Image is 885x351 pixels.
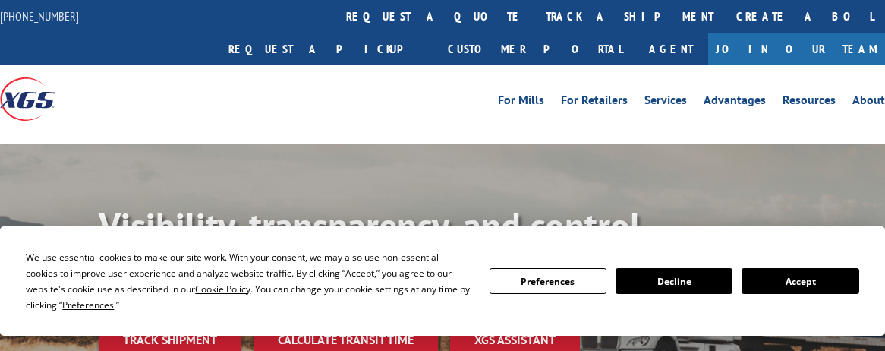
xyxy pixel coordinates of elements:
button: Preferences [490,268,606,294]
a: About [852,94,885,111]
button: Accept [742,268,858,294]
a: For Retailers [561,94,628,111]
button: Decline [616,268,732,294]
a: Join Our Team [708,33,885,65]
a: For Mills [498,94,544,111]
span: Cookie Policy [195,283,250,296]
div: We use essential cookies to make our site work. With your consent, we may also use non-essential ... [26,249,471,313]
a: Services [644,94,687,111]
span: Preferences [62,299,114,311]
a: Request a pickup [217,33,436,65]
a: Resources [783,94,836,111]
a: Agent [634,33,708,65]
b: Visibility, transparency, and control for your entire supply chain. [99,202,641,293]
a: Advantages [704,94,766,111]
a: Customer Portal [436,33,634,65]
